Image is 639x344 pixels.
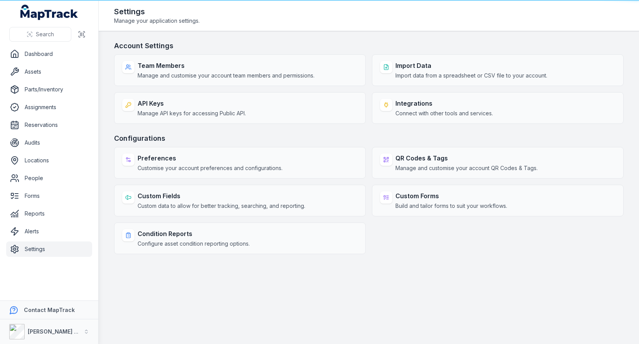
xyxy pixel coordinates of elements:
a: Dashboard [6,46,92,62]
span: Manage and customise your account QR Codes & Tags. [395,164,538,172]
span: Configure asset condition reporting options. [138,240,250,248]
a: Reports [6,206,92,221]
strong: Custom Fields [138,191,305,201]
span: Manage API keys for accessing Public API. [138,110,246,117]
strong: Contact MapTrack [24,307,75,313]
span: Manage and customise your account team members and permissions. [138,72,314,79]
h3: Configurations [114,133,624,144]
span: Manage your application settings. [114,17,200,25]
a: Custom FormsBuild and tailor forms to suit your workflows. [372,185,624,216]
span: Search [36,30,54,38]
h2: Settings [114,6,200,17]
a: Assets [6,64,92,79]
a: PreferencesCustomise your account preferences and configurations. [114,147,366,179]
span: Import data from a spreadsheet or CSV file to your account. [395,72,547,79]
a: API KeysManage API keys for accessing Public API. [114,92,366,124]
strong: Team Members [138,61,314,70]
strong: Import Data [395,61,547,70]
a: Forms [6,188,92,204]
span: Build and tailor forms to suit your workflows. [395,202,507,210]
a: Assignments [6,99,92,115]
h3: Account Settings [114,40,624,51]
a: Team MembersManage and customise your account team members and permissions. [114,54,366,86]
a: Audits [6,135,92,150]
strong: Condition Reports [138,229,250,238]
strong: Integrations [395,99,493,108]
button: Search [9,27,71,42]
a: Import DataImport data from a spreadsheet or CSV file to your account. [372,54,624,86]
a: People [6,170,92,186]
span: Custom data to allow for better tracking, searching, and reporting. [138,202,305,210]
a: Condition ReportsConfigure asset condition reporting options. [114,223,366,254]
a: MapTrack [20,5,78,20]
strong: [PERSON_NAME] Air [28,328,81,335]
a: IntegrationsConnect with other tools and services. [372,92,624,124]
a: Parts/Inventory [6,82,92,97]
a: Reservations [6,117,92,133]
strong: API Keys [138,99,246,108]
strong: Preferences [138,153,283,163]
strong: Custom Forms [395,191,507,201]
a: Custom FieldsCustom data to allow for better tracking, searching, and reporting. [114,185,366,216]
span: Customise your account preferences and configurations. [138,164,283,172]
a: Settings [6,241,92,257]
strong: QR Codes & Tags [395,153,538,163]
span: Connect with other tools and services. [395,110,493,117]
a: QR Codes & TagsManage and customise your account QR Codes & Tags. [372,147,624,179]
a: Locations [6,153,92,168]
a: Alerts [6,224,92,239]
